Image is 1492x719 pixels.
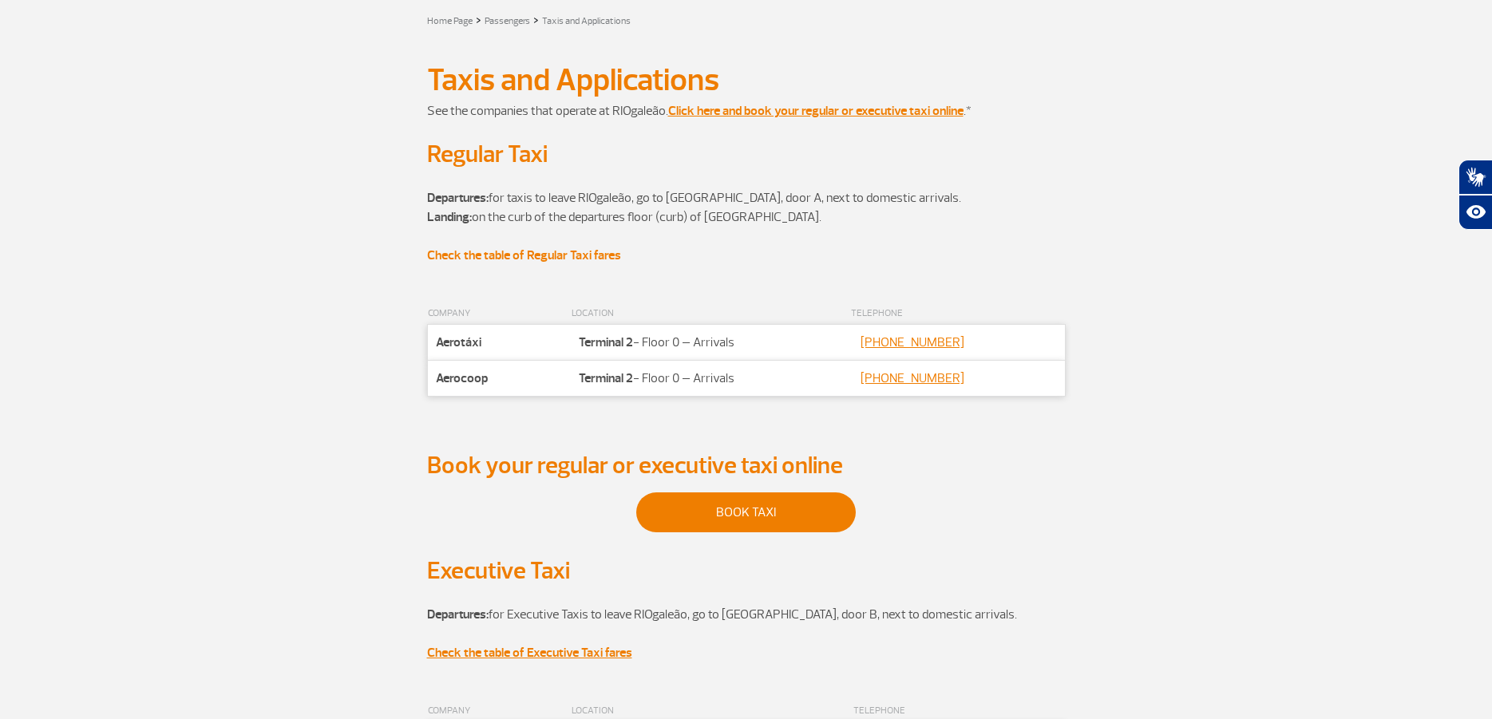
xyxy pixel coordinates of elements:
[427,207,1066,265] p: on the curb of the departures floor (curb) of [GEOGRAPHIC_DATA].
[427,140,1066,169] h2: Regular Taxi
[571,361,850,397] td: - Floor 0 – Arrivals
[427,606,489,622] strong: Departures:
[861,334,964,350] a: [PHONE_NUMBER]
[436,334,481,350] strong: Aerotáxi
[485,15,530,27] a: Passengers
[427,209,472,225] strong: Landing:
[427,451,1066,480] h2: Book your regular or executive taxi online
[1458,160,1492,195] button: Abrir tradutor de língua de sinais.
[850,303,1065,325] th: TELEPHONE
[427,645,632,661] a: Check the table of Executive Taxi fares
[427,556,1066,586] h2: Executive Taxi
[1458,160,1492,230] div: Plugin de acessibilidade da Hand Talk.
[533,10,539,29] a: >
[636,492,856,532] a: BOOK TAXI
[861,370,964,386] a: [PHONE_NUMBER]
[1458,195,1492,230] button: Abrir recursos assistivos.
[427,15,473,27] a: Home Page
[427,605,1066,662] p: for Executive Taxis to leave RIOgaleão, go to [GEOGRAPHIC_DATA], door B, next to domestic arrivals.
[542,15,631,27] a: Taxis and Applications
[427,247,621,263] a: Check the table of Regular Taxi fares
[427,303,571,325] th: COMPANY
[579,334,633,350] strong: Terminal 2
[571,325,850,361] td: - Floor 0 – Arrivals
[427,188,1066,207] p: for taxis to leave RIOgaleão, go to [GEOGRAPHIC_DATA], door A, next to domestic arrivals.
[436,370,488,386] strong: Aerocoop
[476,10,481,29] a: >
[427,101,1066,120] p: See the companies that operate at RIOgaleão. .*
[571,303,850,325] th: LOCATION
[579,370,633,386] strong: Terminal 2
[427,190,489,206] strong: Departures:
[427,66,1066,93] h1: Taxis and Applications
[668,103,964,119] a: Click here and book your regular or executive taxi online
